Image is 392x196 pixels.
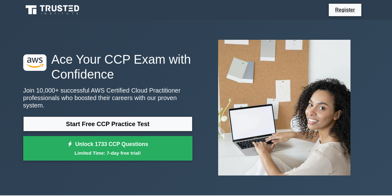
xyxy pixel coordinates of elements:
h1: Ace Your CCP Exam with Confidence [23,52,192,82]
a: Register [331,6,359,14]
p: Join 10,000+ successful AWS Certified Cloud Practitioner professionals who boosted their careers ... [23,87,192,109]
a: Unlock 1733 CCP QuestionsLimited Time: 7-day free trial! [23,136,192,161]
small: Limited Time: 7-day free trial! [31,149,185,157]
a: Start Free CCP Practice Test [23,116,192,131]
